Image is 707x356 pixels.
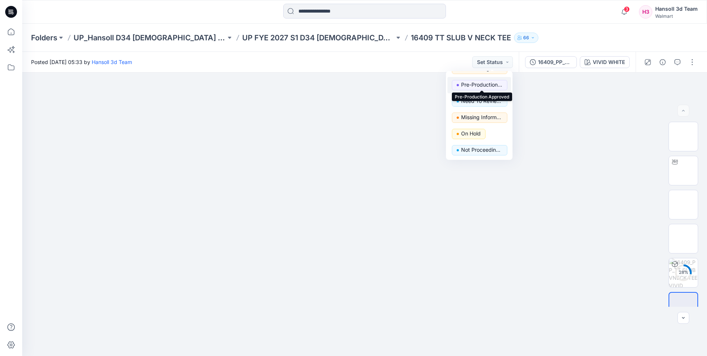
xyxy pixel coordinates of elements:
p: Missing Information [461,112,503,122]
span: 3 [624,6,630,12]
p: Not Proceeding / Dropped [461,145,503,155]
div: VIVID WHITE [593,58,625,66]
a: UP FYE 2027 S1 D34 [DEMOGRAPHIC_DATA] Knit Tops [242,33,395,43]
p: Pre-Production Approved [461,80,503,90]
a: Hansoll 3d Team [92,59,132,65]
p: On Hold [461,129,481,138]
div: 28 % [674,269,692,276]
div: Hansoll 3d Team [655,4,698,13]
button: Details [657,56,669,68]
button: 66 [514,33,538,43]
button: VIVID WHITE [580,56,630,68]
div: Walmart [655,13,698,19]
a: Folders [31,33,57,43]
div: H3 [639,5,652,19]
img: 16409_PP_TT SLUB VNECK TEE VIVID WHITE [669,258,698,287]
a: UP_Hansoll D34 [DEMOGRAPHIC_DATA] Knit Tops [74,33,226,43]
span: Posted [DATE] 05:33 by [31,58,132,66]
p: 66 [523,34,529,42]
p: Need To Review - Design/PD/Tech [461,96,503,106]
p: 16409 TT SLUB V NECK TEE [411,33,511,43]
button: 16409_PP_TT SLUB VNECK TEE [525,56,577,68]
div: 16409_PP_TT SLUB VNECK TEE [538,58,572,66]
